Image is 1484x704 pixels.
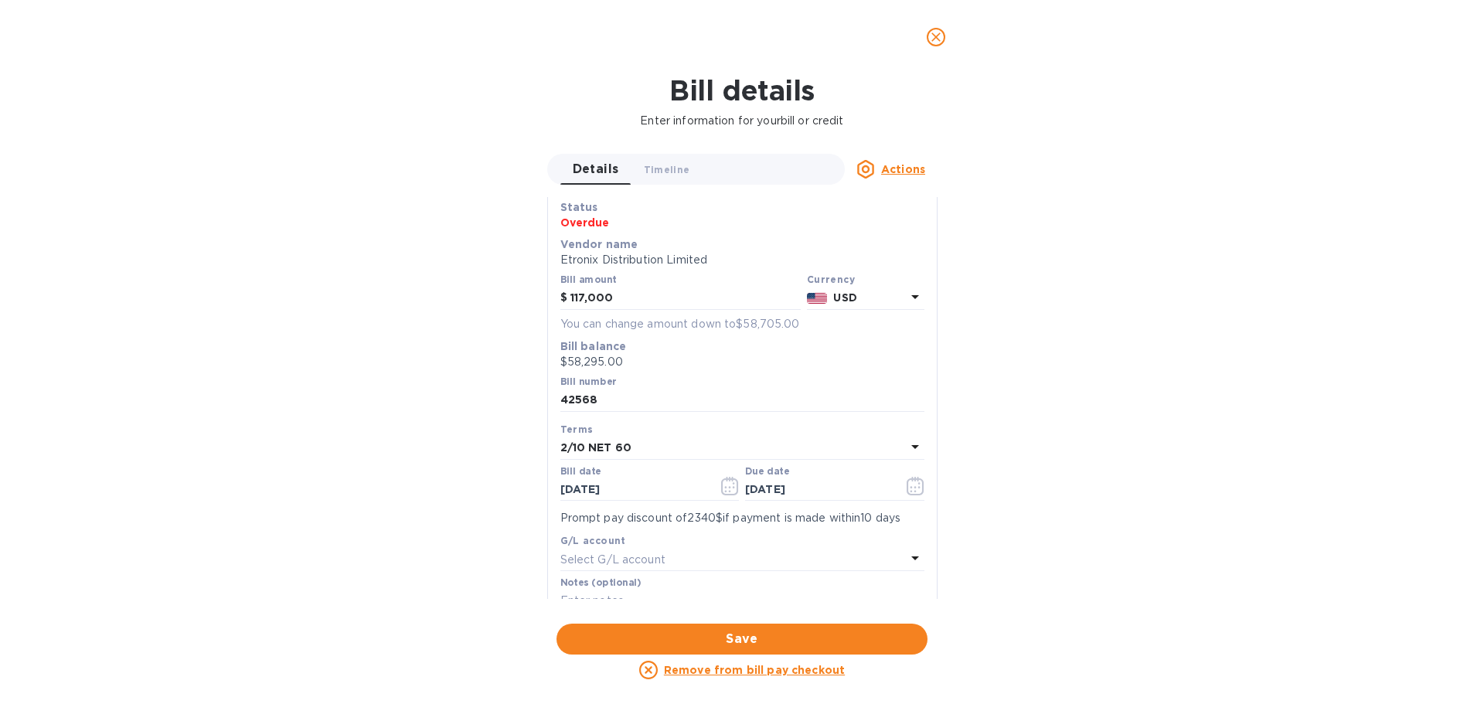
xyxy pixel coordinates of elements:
u: Actions [881,163,925,175]
b: Bill balance [560,340,627,352]
b: Vendor name [560,238,638,250]
span: Timeline [644,162,690,178]
b: USD [833,291,856,304]
p: Enter information for your bill or credit [12,113,1472,129]
p: Overdue [560,215,924,230]
u: Remove from bill pay checkout [664,664,845,676]
button: close [917,19,955,56]
input: $ Enter bill amount [570,287,801,310]
label: Bill date [560,467,601,476]
b: Status [560,201,598,213]
input: Select date [560,478,706,502]
p: $58,295.00 [560,354,924,370]
h1: Bill details [12,74,1472,107]
div: $ [560,287,570,310]
button: Save [556,624,927,655]
label: Bill number [560,377,616,386]
span: Save [569,630,915,648]
b: Currency [807,274,855,285]
label: Notes (optional) [560,579,642,588]
input: Enter bill number [560,389,924,412]
b: 2/10 NET 60 [560,441,631,454]
b: Terms [560,423,594,435]
input: Enter notes [560,590,924,613]
span: Details [573,158,619,180]
p: Select G/L account [560,552,665,568]
img: USD [807,293,828,304]
b: G/L account [560,535,626,546]
input: Due date [745,478,891,502]
p: Prompt pay discount of 2340$ if payment is made within 10 days [560,510,924,526]
p: You can change amount down to $58,705.00 [560,316,924,332]
label: Due date [745,467,789,476]
label: Bill amount [560,276,616,285]
p: Etronix Distribution Limited [560,252,924,268]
